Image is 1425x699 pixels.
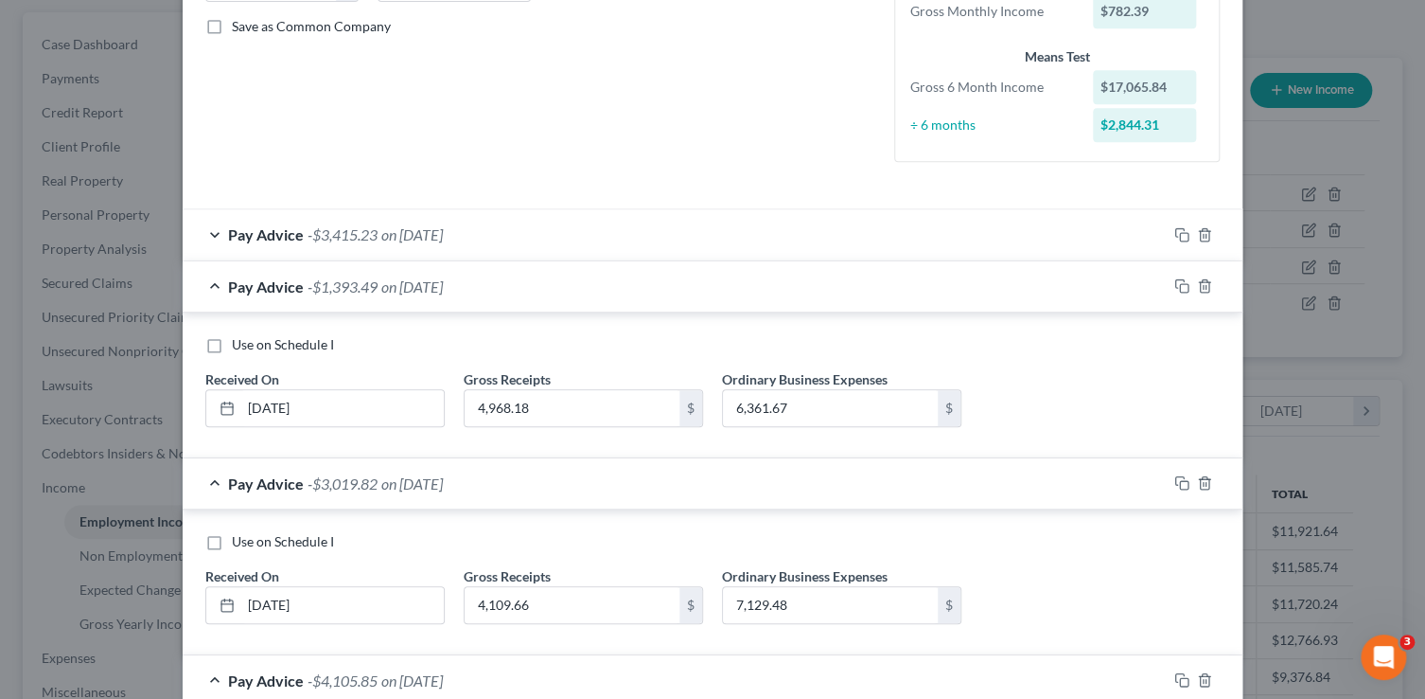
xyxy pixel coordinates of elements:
[228,672,304,690] span: Pay Advice
[205,371,279,387] span: Received On
[205,568,279,584] span: Received On
[679,587,702,623] div: $
[901,116,1083,134] div: ÷ 6 months
[381,475,443,493] span: on [DATE]
[1399,635,1415,650] span: 3
[228,225,304,243] span: Pay Advice
[465,390,679,426] input: 0.00
[241,390,444,426] input: MM/DD/YYYY
[679,390,702,426] div: $
[722,369,888,389] label: Ordinary Business Expenses
[228,278,304,296] span: Pay Advice
[465,587,679,623] input: 0.00
[1093,70,1197,104] div: $17,065.84
[381,672,443,690] span: on [DATE]
[241,587,444,623] input: MM/DD/YYYY
[1093,108,1197,142] div: $2,844.31
[464,369,551,389] label: Gross Receipts
[381,278,443,296] span: on [DATE]
[723,390,938,426] input: 0.00
[381,225,443,243] span: on [DATE]
[901,2,1083,21] div: Gross Monthly Income
[232,533,334,549] span: Use on Schedule I
[723,587,938,623] input: 0.00
[722,566,888,586] label: Ordinary Business Expenses
[910,47,1204,66] div: Means Test
[228,475,304,493] span: Pay Advice
[232,18,391,34] span: Save as Common Company
[938,390,960,426] div: $
[464,566,551,586] label: Gross Receipts
[308,225,378,243] span: -$3,415.23
[938,587,960,623] div: $
[308,475,378,493] span: -$3,019.82
[901,78,1083,97] div: Gross 6 Month Income
[308,278,378,296] span: -$1,393.49
[232,336,334,352] span: Use on Schedule I
[308,672,378,690] span: -$4,105.85
[1361,635,1406,680] iframe: Intercom live chat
